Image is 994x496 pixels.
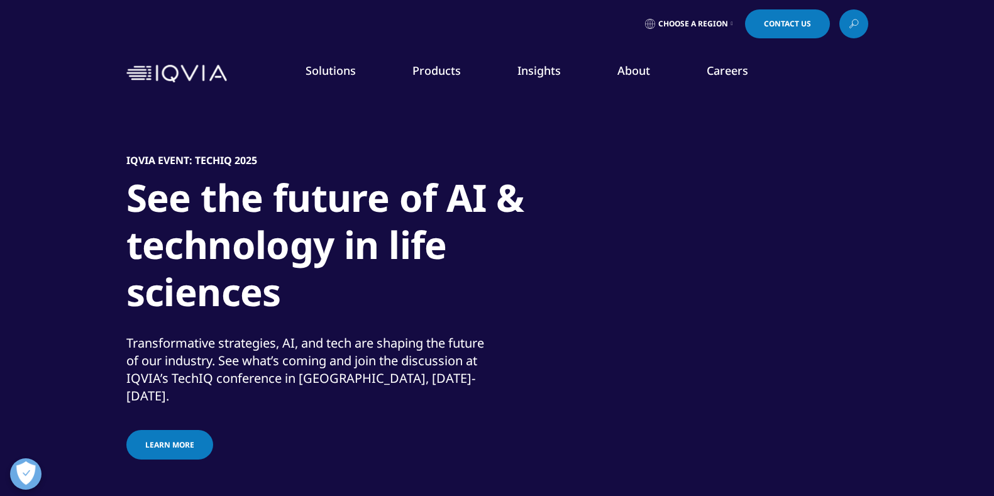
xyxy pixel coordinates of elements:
span: Learn more [145,439,194,450]
h5: IQVIA Event: TechIQ 2025​ [126,154,257,167]
a: Products [412,63,461,78]
span: Choose a Region [658,19,728,29]
a: About [617,63,650,78]
h1: See the future of AI & technology in life sciences​ [126,174,598,323]
nav: Primary [232,44,868,103]
span: Contact Us [764,20,811,28]
div: Transformative strategies, AI, and tech are shaping the future of our industry. See what’s coming... [126,334,494,405]
a: Solutions [306,63,356,78]
a: Insights [517,63,561,78]
button: Open Preferences [10,458,41,490]
a: Learn more [126,430,213,460]
a: Contact Us [745,9,830,38]
a: Careers [707,63,748,78]
img: IQVIA Healthcare Information Technology and Pharma Clinical Research Company [126,65,227,83]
